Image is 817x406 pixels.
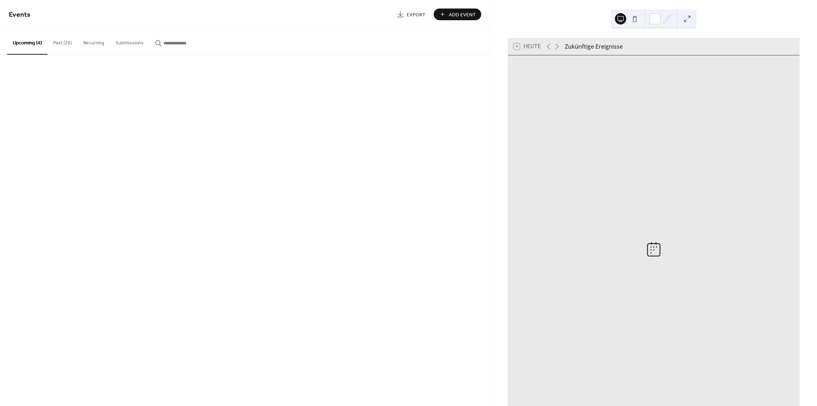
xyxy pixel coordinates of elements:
span: Export [407,11,426,18]
a: Export [391,9,431,20]
span: Add Event [449,11,476,18]
button: Submissions [110,29,149,54]
button: Past (26) [48,29,78,54]
button: Add Event [434,9,481,20]
button: Upcoming (4) [7,29,48,55]
div: Zukünftige Ereignisse [565,42,623,51]
span: Events [9,8,30,22]
button: Recurring [78,29,110,54]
